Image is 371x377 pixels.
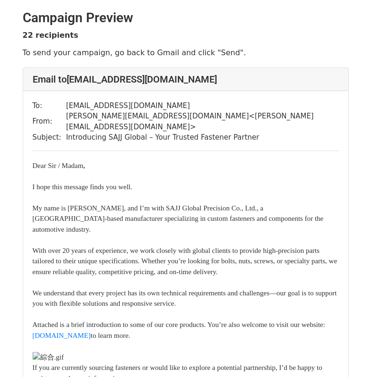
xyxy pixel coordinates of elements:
[66,132,339,143] td: Introducing SAJJ Global – Your Trusted Fastener Partner
[66,101,339,111] td: [EMAIL_ADDRESS][DOMAIN_NAME]
[33,352,64,363] img: 綜合.gif
[33,101,66,111] td: To:
[83,162,85,169] span: ,
[33,183,337,339] font: I hope this message finds you well. My name is [PERSON_NAME], and I’m with SAJJ Global Precision ...
[66,111,339,132] td: [PERSON_NAME][EMAIL_ADDRESS][DOMAIN_NAME] < [PERSON_NAME][EMAIL_ADDRESS][DOMAIN_NAME] >
[23,31,78,40] strong: 22 recipients
[33,162,86,169] font: Dear Sir / Madam
[33,74,339,85] h4: Email to [EMAIL_ADDRESS][DOMAIN_NAME]
[33,132,66,143] td: Subject:
[33,332,91,339] a: [DOMAIN_NAME]
[33,111,66,132] td: From:
[23,48,349,58] p: To send your campaign, go back to Gmail and click "Send".
[23,10,349,26] h2: Campaign Preview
